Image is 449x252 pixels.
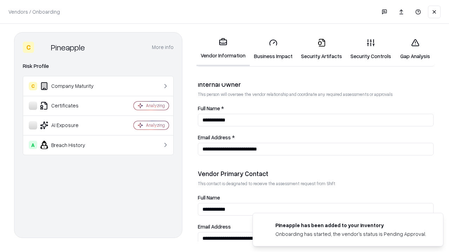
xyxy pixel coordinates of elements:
img: pineappleenergy.com [261,222,270,230]
div: A [29,141,37,149]
div: Analyzing [146,103,165,108]
label: Full Name * [198,106,434,111]
a: Security Artifacts [297,33,346,65]
div: Breach History [29,141,113,149]
a: Gap Analysis [395,33,435,65]
div: Internal Owner [198,80,434,89]
div: Certificates [29,101,113,110]
div: C [29,82,37,90]
p: Vendors / Onboarding [8,8,60,15]
div: Analyzing [146,122,165,128]
div: C [23,42,34,53]
div: Vendor Primary Contact [198,169,434,178]
a: Vendor Information [196,32,250,66]
a: Business Impact [250,33,297,65]
label: Email Address [198,224,434,229]
button: More info [152,41,174,54]
p: This contact is designated to receive the assessment request from Shift [198,181,434,187]
label: Email Address * [198,135,434,140]
div: Pineapple has been added to your inventory [275,222,426,229]
div: AI Exposure [29,121,113,129]
div: Risk Profile [23,62,174,70]
div: Company Maturity [29,82,113,90]
p: This person will oversee the vendor relationship and coordinate any required assessments or appro... [198,91,434,97]
label: Full Name [198,195,434,200]
div: Onboarding has started, the vendor's status is Pending Approval. [275,230,426,238]
div: Pineapple [51,42,85,53]
img: Pineapple [37,42,48,53]
a: Security Controls [346,33,395,65]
